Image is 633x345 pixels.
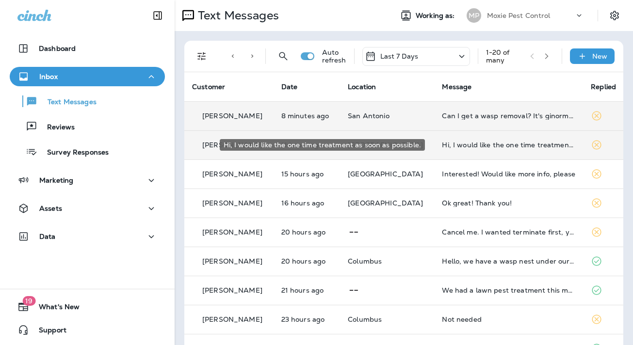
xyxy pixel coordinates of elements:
p: Survey Responses [37,148,109,157]
div: Not needed [442,315,575,323]
span: [GEOGRAPHIC_DATA] [348,199,423,207]
button: Collapse Sidebar [144,6,171,25]
button: Marketing [10,171,165,190]
span: Columbus [348,315,382,324]
p: [PERSON_NAME] [202,141,262,149]
p: Moxie Pest Control [487,12,551,19]
div: We had a lawn pest treatment this morning. The tech performing the service asked my husband about... [442,286,575,294]
button: Reviews [10,116,165,137]
p: [PERSON_NAME] [202,170,262,178]
p: New [592,52,607,60]
p: Aug 18, 2025 12:22 PM [281,228,333,236]
div: Hi, I would like the one time treatment as soon as possible. [442,141,575,149]
span: San Antonio [348,111,390,120]
div: MP [467,8,481,23]
div: Cancel me. I wanted terminate first, your guys should up late, past 2 hours. Never got terminate ... [442,228,575,236]
span: Working as: [416,12,457,20]
button: Survey Responses [10,141,165,162]
p: Inbox [39,73,58,80]
p: [PERSON_NAME] [202,112,262,120]
span: Date [281,82,298,91]
p: Last 7 Days [380,52,419,60]
button: Search Messages [274,47,293,66]
span: Customer [192,82,225,91]
span: 19 [22,296,35,306]
button: Support [10,320,165,340]
span: Replied [591,82,616,91]
p: Reviews [37,123,75,132]
p: Marketing [39,176,73,184]
p: Dashboard [39,45,76,52]
div: Can I get a wasp removal? It's ginormous!!! [442,112,575,120]
button: Assets [10,199,165,218]
button: Settings [606,7,623,24]
p: Text Messages [38,98,97,107]
p: Aug 18, 2025 05:27 PM [281,170,333,178]
span: [GEOGRAPHIC_DATA] [348,170,423,178]
button: Text Messages [10,91,165,111]
button: Filters [192,47,211,66]
button: Data [10,227,165,246]
button: Dashboard [10,39,165,58]
div: Interested! Would like more info, please [442,170,575,178]
p: [PERSON_NAME] [202,228,262,236]
p: Assets [39,204,62,212]
p: Aug 18, 2025 04:31 PM [281,199,333,207]
p: [PERSON_NAME] [202,199,262,207]
button: Inbox [10,67,165,86]
span: What's New [29,303,80,314]
div: 1 - 20 of many [486,48,522,64]
p: [PERSON_NAME] [202,315,262,323]
p: Aug 18, 2025 11:18 AM [281,286,333,294]
p: Aug 18, 2025 08:57 AM [281,315,333,323]
span: Columbus [348,257,382,266]
p: [PERSON_NAME] [202,257,262,265]
p: Auto refresh [322,48,346,64]
p: Text Messages [194,8,279,23]
button: 19What's New [10,297,165,316]
p: [PERSON_NAME] [202,286,262,294]
div: Hello, we have a wasp nest under our back deck. Can we have someone kill it next time they are out? [442,257,575,265]
div: Ok great! Thank you! [442,199,575,207]
span: Message [442,82,471,91]
p: Aug 18, 2025 12:11 PM [281,257,333,265]
span: Support [29,326,66,338]
p: Aug 19, 2025 08:29 AM [281,112,333,120]
span: Location [348,82,376,91]
p: Data [39,233,56,240]
div: Hi, I would like the one time treatment as soon as possible. [220,139,425,151]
